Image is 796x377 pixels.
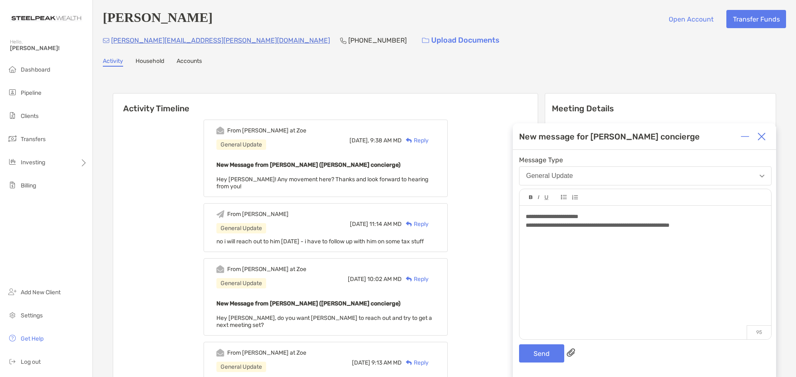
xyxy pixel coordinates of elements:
[7,157,17,167] img: investing icon
[7,356,17,366] img: logout icon
[519,132,700,142] div: New message for [PERSON_NAME] concierge
[216,238,424,245] span: no i will reach out to him [DATE] - i have to follow up with him on some tax stuff
[227,266,306,273] div: From [PERSON_NAME] at Zoe
[216,127,224,134] img: Event icon
[406,221,412,227] img: Reply icon
[747,325,771,339] p: 95
[350,221,368,228] span: [DATE]
[21,289,61,296] span: Add New Client
[402,220,429,228] div: Reply
[544,195,548,200] img: Editor control icon
[21,312,43,319] span: Settings
[227,211,289,218] div: From [PERSON_NAME]
[370,137,402,144] span: 9:38 AM MD
[417,31,505,49] a: Upload Documents
[529,195,533,199] img: Editor control icon
[216,223,266,233] div: General Update
[7,287,17,297] img: add_new_client icon
[227,127,306,134] div: From [PERSON_NAME] at Zoe
[519,156,772,164] span: Message Type
[21,66,50,73] span: Dashboard
[402,358,429,367] div: Reply
[7,64,17,74] img: dashboard icon
[7,333,17,343] img: get-help icon
[21,159,45,166] span: Investing
[526,172,573,180] div: General Update
[136,58,164,67] a: Household
[21,136,46,143] span: Transfers
[216,265,224,273] img: Event icon
[10,45,87,52] span: [PERSON_NAME]!
[369,221,402,228] span: 11:14 AM MD
[406,276,412,282] img: Reply icon
[216,349,224,357] img: Event icon
[21,182,36,189] span: Billing
[741,132,749,141] img: Expand or collapse
[519,344,564,363] button: Send
[216,176,428,190] span: Hey [PERSON_NAME]! Any movement here? Thanks and look forward to hearing from you!
[572,195,578,200] img: Editor control icon
[757,132,766,141] img: Close
[760,175,764,178] img: Open dropdown arrow
[348,276,366,283] span: [DATE]
[726,10,786,28] button: Transfer Funds
[402,275,429,283] div: Reply
[352,359,370,366] span: [DATE]
[216,362,266,372] div: General Update
[216,315,432,329] span: Hey [PERSON_NAME], do you want [PERSON_NAME] to reach out and try to get a next meeting set?
[371,359,402,366] span: 9:13 AM MD
[10,3,83,33] img: Zoe Logo
[7,110,17,120] img: clients icon
[348,35,407,46] p: [PHONE_NUMBER]
[113,94,538,113] h6: Activity Timeline
[111,35,330,46] p: [PERSON_NAME][EMAIL_ADDRESS][PERSON_NAME][DOMAIN_NAME]
[216,210,224,218] img: Event icon
[422,38,429,43] img: button icon
[538,195,539,199] img: Editor control icon
[177,58,202,67] a: Accounts
[519,166,772,185] button: General Update
[561,195,567,199] img: Editor control icon
[7,87,17,97] img: pipeline icon
[21,89,41,96] span: Pipeline
[7,134,17,144] img: transfers icon
[103,10,213,28] h4: [PERSON_NAME]
[21,113,39,120] span: Clients
[552,103,769,114] p: Meeting Details
[21,358,41,365] span: Log out
[367,276,402,283] span: 10:02 AM MD
[103,58,123,67] a: Activity
[406,360,412,365] img: Reply icon
[103,38,109,43] img: Email Icon
[21,335,44,342] span: Get Help
[340,37,347,44] img: Phone Icon
[7,180,17,190] img: billing icon
[216,161,400,168] b: New Message from [PERSON_NAME] ([PERSON_NAME] concierge)
[567,348,575,357] img: paperclip attachments
[216,300,400,307] b: New Message from [PERSON_NAME] ([PERSON_NAME] concierge)
[349,137,369,144] span: [DATE],
[662,10,720,28] button: Open Account
[406,138,412,143] img: Reply icon
[216,139,266,150] div: General Update
[7,310,17,320] img: settings icon
[402,136,429,145] div: Reply
[227,349,306,356] div: From [PERSON_NAME] at Zoe
[216,278,266,288] div: General Update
